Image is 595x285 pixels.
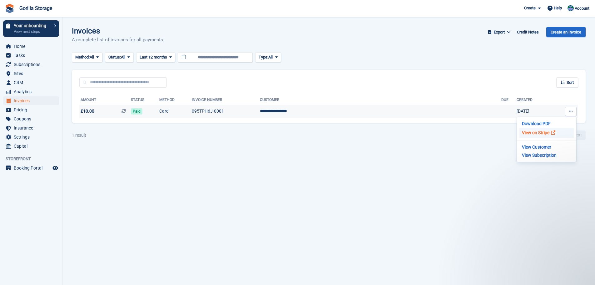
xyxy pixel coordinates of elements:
[14,51,51,60] span: Tasks
[14,42,51,51] span: Home
[192,95,260,105] th: Invoice Number
[14,133,51,141] span: Settings
[72,132,86,139] div: 1 result
[14,69,51,78] span: Sites
[517,95,550,105] th: Created
[6,156,62,162] span: Storefront
[14,29,51,34] p: View next steps
[14,142,51,150] span: Capital
[554,5,562,11] span: Help
[14,87,51,96] span: Analytics
[75,54,90,60] span: Method:
[131,95,159,105] th: Status
[3,60,59,69] a: menu
[519,128,574,138] a: View on Stripe
[14,78,51,87] span: CRM
[131,108,142,115] span: Paid
[260,95,501,105] th: Customer
[514,27,541,37] a: Credit Notes
[519,151,574,159] a: View Subscription
[140,54,167,60] span: Last 12 months
[524,5,536,11] span: Create
[255,52,281,63] button: Type: All
[81,108,94,115] span: £10.00
[3,142,59,150] a: menu
[3,164,59,172] a: menu
[575,5,589,12] span: Account
[546,27,586,37] a: Create an Invoice
[192,105,260,118] td: 095TPH6J-0001
[14,60,51,69] span: Subscriptions
[105,52,134,63] button: Status: All
[3,78,59,87] a: menu
[52,164,59,172] a: Preview store
[159,95,192,105] th: Method
[487,27,512,37] button: Export
[268,54,273,60] span: All
[5,4,14,13] img: stora-icon-8386f47178a22dfd0bd8f6a31ec36ba5ce8667c1dd55bd0f319d3a0aa187defe.svg
[3,20,59,37] a: Your onboarding View next steps
[501,95,517,105] th: Due
[259,54,268,60] span: Type:
[136,52,176,63] button: Last 12 months
[14,96,51,105] span: Invoices
[108,54,121,60] span: Status:
[519,143,574,151] a: View Customer
[569,130,586,140] a: Next
[72,27,163,35] h1: Invoices
[121,54,125,60] span: All
[494,29,505,35] span: Export
[3,105,59,114] a: menu
[567,79,574,86] span: Sort
[3,42,59,51] a: menu
[14,105,51,114] span: Pricing
[14,115,51,123] span: Coupons
[72,52,102,63] button: Method: All
[90,54,94,60] span: All
[72,36,163,43] p: A complete list of invoices for all payments
[3,51,59,60] a: menu
[3,87,59,96] a: menu
[159,105,192,118] td: Card
[3,69,59,78] a: menu
[519,120,574,128] a: Download PDF
[517,105,550,118] td: [DATE]
[3,124,59,132] a: menu
[79,95,131,105] th: Amount
[3,96,59,105] a: menu
[14,23,51,28] p: Your onboarding
[568,5,574,11] img: Leasha Sutherland
[14,164,51,172] span: Booking Portal
[3,133,59,141] a: menu
[3,115,59,123] a: menu
[14,124,51,132] span: Insurance
[17,3,55,14] a: Gorilla Storage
